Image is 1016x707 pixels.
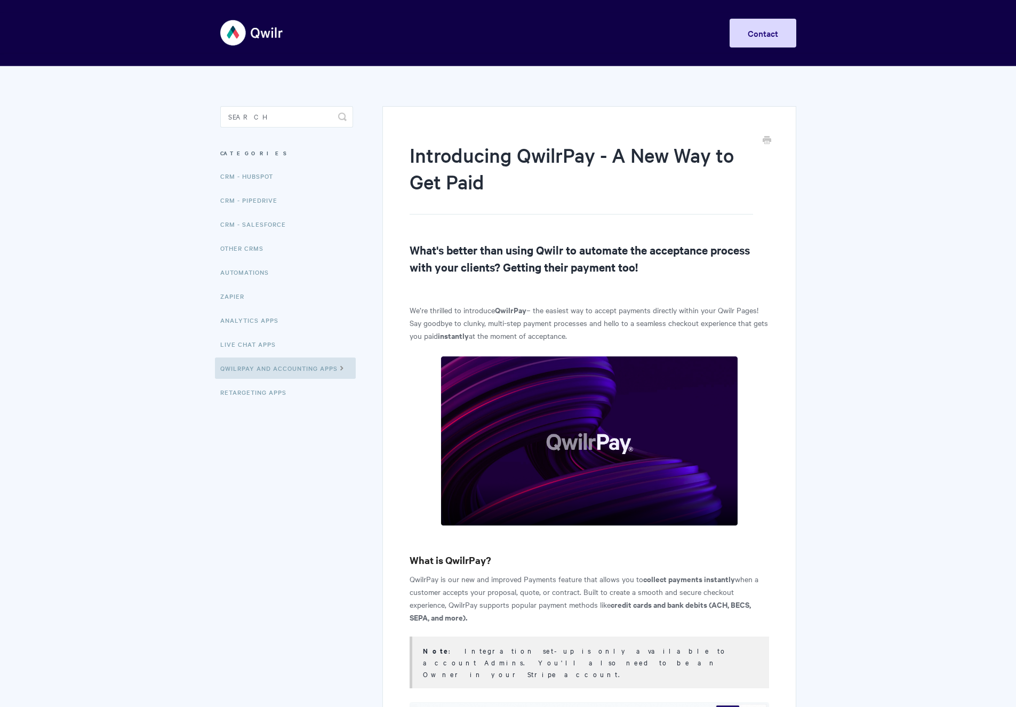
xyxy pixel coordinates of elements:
[643,573,735,584] strong: collect payments instantly
[220,309,286,331] a: Analytics Apps
[220,106,353,128] input: Search
[220,285,252,307] a: Zapier
[220,333,284,355] a: Live Chat Apps
[441,356,738,526] img: file-eKtnbNNAQu.png
[220,165,281,187] a: CRM - HubSpot
[410,141,753,215] h1: Introducing QwilrPay - A New Way to Get Paid
[410,573,769,624] p: QwilrPay is our new and improved Payments feature that allows you to when a customer accepts your...
[220,13,284,53] img: Qwilr Help Center
[495,304,526,315] strong: QwilrPay
[410,553,769,568] h3: What is QwilrPay?
[220,237,271,259] a: Other CRMs
[220,213,294,235] a: CRM - Salesforce
[438,330,469,341] strong: instantly
[763,135,771,147] a: Print this Article
[730,19,796,47] a: Contact
[220,261,277,283] a: Automations
[423,645,755,680] div: : Integration set-up is only available to account Admins. You'll also need to be an Owner in your...
[220,382,294,403] a: Retargeting Apps
[215,358,356,379] a: QwilrPay and Accounting Apps
[220,189,285,211] a: CRM - Pipedrive
[410,304,769,342] p: We’re thrilled to introduce – the easiest way to accept payments directly within your Qwilr Pages...
[423,646,449,656] b: Note
[410,241,769,275] h2: What's better than using Qwilr to automate the acceptance process with your clients? Getting thei...
[220,144,353,163] h3: Categories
